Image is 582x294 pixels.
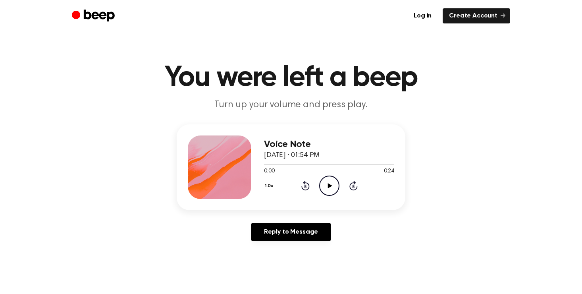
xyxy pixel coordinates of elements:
[407,8,438,23] a: Log in
[264,167,274,176] span: 0:00
[139,99,443,112] p: Turn up your volume and press play.
[264,139,394,150] h3: Voice Note
[264,179,276,193] button: 1.0x
[72,8,117,24] a: Beep
[264,152,320,159] span: [DATE] · 01:54 PM
[88,64,494,92] h1: You were left a beep
[384,167,394,176] span: 0:24
[443,8,510,23] a: Create Account
[251,223,331,241] a: Reply to Message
